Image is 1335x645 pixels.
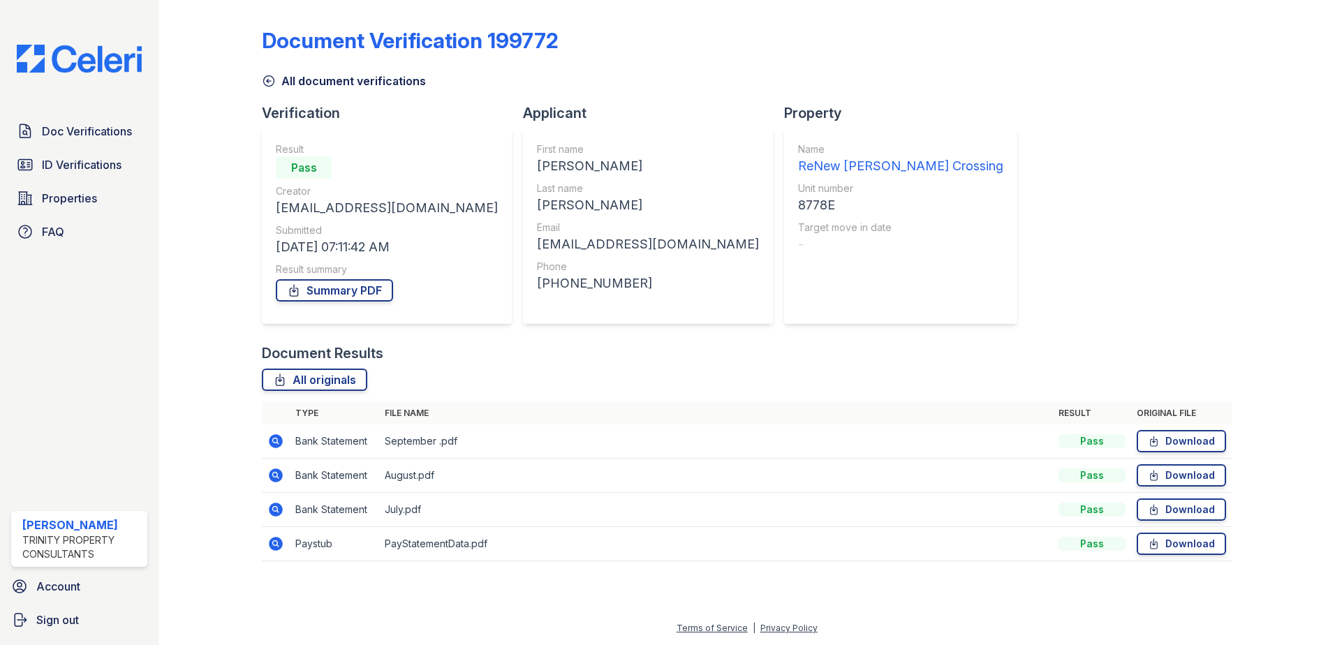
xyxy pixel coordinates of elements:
div: [DATE] 07:11:42 AM [276,237,498,257]
a: Properties [11,184,147,212]
th: Result [1053,402,1131,424]
td: August.pdf [379,459,1053,493]
a: Doc Verifications [11,117,147,145]
td: Bank Statement [290,424,379,459]
span: Properties [42,190,97,207]
span: ID Verifications [42,156,121,173]
a: Name ReNew [PERSON_NAME] Crossing [798,142,1003,176]
div: 8778E [798,195,1003,215]
div: Phone [537,260,759,274]
div: - [798,235,1003,254]
div: [PHONE_NUMBER] [537,274,759,293]
div: Name [798,142,1003,156]
a: Download [1137,533,1226,555]
a: Terms of Service [677,623,748,633]
td: Paystub [290,527,379,561]
a: Download [1137,430,1226,452]
div: Result summary [276,262,498,276]
div: ReNew [PERSON_NAME] Crossing [798,156,1003,176]
a: Download [1137,498,1226,521]
div: Property [784,103,1028,123]
div: Result [276,142,498,156]
div: [PERSON_NAME] [537,156,759,176]
span: Sign out [36,611,79,628]
td: July.pdf [379,493,1053,527]
div: Pass [276,156,332,179]
div: Pass [1059,434,1126,448]
div: Creator [276,184,498,198]
span: Doc Verifications [42,123,132,140]
a: Summary PDF [276,279,393,302]
div: Submitted [276,223,498,237]
a: ID Verifications [11,151,147,179]
div: | [753,623,755,633]
div: [PERSON_NAME] [537,195,759,215]
a: Account [6,572,153,600]
a: All document verifications [262,73,426,89]
a: All originals [262,369,367,391]
div: Trinity Property Consultants [22,533,142,561]
th: Type [290,402,379,424]
div: Pass [1059,537,1126,551]
td: Bank Statement [290,493,379,527]
div: Unit number [798,181,1003,195]
div: Last name [537,181,759,195]
div: [PERSON_NAME] [22,517,142,533]
td: PayStatementData.pdf [379,527,1053,561]
img: CE_Logo_Blue-a8612792a0a2168367f1c8372b55b34899dd931a85d93a1a3d3e32e68fde9ad4.png [6,45,153,73]
div: Target move in date [798,221,1003,235]
div: Pass [1059,503,1126,517]
td: Bank Statement [290,459,379,493]
div: [EMAIL_ADDRESS][DOMAIN_NAME] [537,235,759,254]
span: FAQ [42,223,64,240]
a: Download [1137,464,1226,487]
div: Pass [1059,468,1126,482]
span: Account [36,578,80,595]
div: Document Results [262,343,383,363]
div: Applicant [523,103,784,123]
a: FAQ [11,218,147,246]
th: Original file [1131,402,1232,424]
div: First name [537,142,759,156]
th: File name [379,402,1053,424]
div: Verification [262,103,523,123]
div: Email [537,221,759,235]
a: Privacy Policy [760,623,818,633]
a: Sign out [6,606,153,634]
td: September .pdf [379,424,1053,459]
div: [EMAIL_ADDRESS][DOMAIN_NAME] [276,198,498,218]
div: Document Verification 199772 [262,28,559,53]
